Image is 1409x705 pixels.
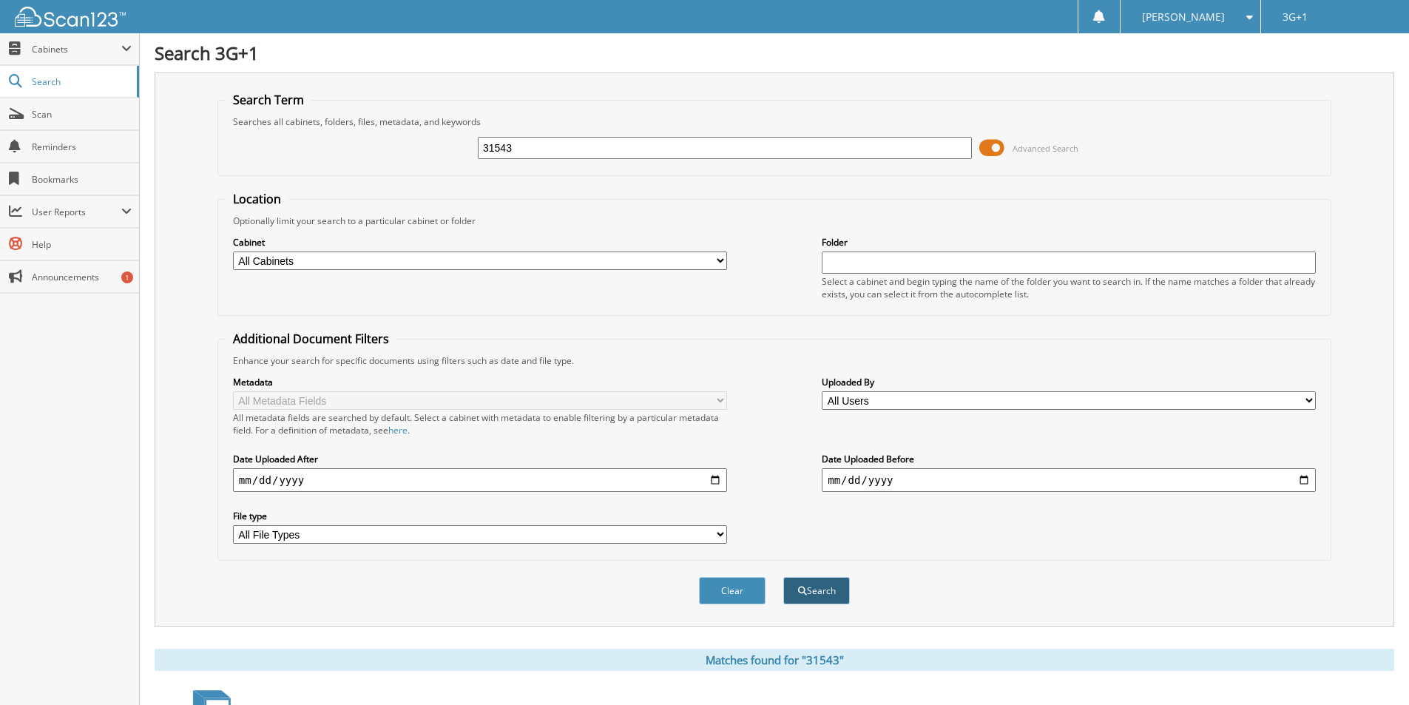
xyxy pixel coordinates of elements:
span: 3G+1 [1283,13,1308,21]
label: Date Uploaded Before [822,453,1316,465]
label: Folder [822,236,1316,249]
img: scan123-logo-white.svg [15,7,126,27]
span: Scan [32,108,132,121]
legend: Location [226,191,288,207]
label: Date Uploaded After [233,453,727,465]
label: Metadata [233,376,727,388]
button: Search [783,577,850,604]
span: Cabinets [32,43,121,55]
span: [PERSON_NAME] [1142,13,1225,21]
span: Announcements [32,271,132,283]
div: Select a cabinet and begin typing the name of the folder you want to search in. If the name match... [822,275,1316,300]
button: Clear [699,577,766,604]
span: User Reports [32,206,121,218]
div: Matches found for "31543" [155,649,1394,671]
span: Help [32,238,132,251]
label: File type [233,510,727,522]
span: Bookmarks [32,173,132,186]
div: All metadata fields are searched by default. Select a cabinet with metadata to enable filtering b... [233,411,727,436]
div: Optionally limit your search to a particular cabinet or folder [226,215,1323,227]
input: end [822,468,1316,492]
a: here [388,424,408,436]
div: 1 [121,271,133,283]
input: start [233,468,727,492]
label: Cabinet [233,236,727,249]
legend: Search Term [226,92,311,108]
span: Advanced Search [1013,143,1078,154]
h1: Search 3G+1 [155,41,1394,65]
span: Search [32,75,129,88]
div: Enhance your search for specific documents using filters such as date and file type. [226,354,1323,367]
legend: Additional Document Filters [226,331,396,347]
div: Searches all cabinets, folders, files, metadata, and keywords [226,115,1323,128]
label: Uploaded By [822,376,1316,388]
span: Reminders [32,141,132,153]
